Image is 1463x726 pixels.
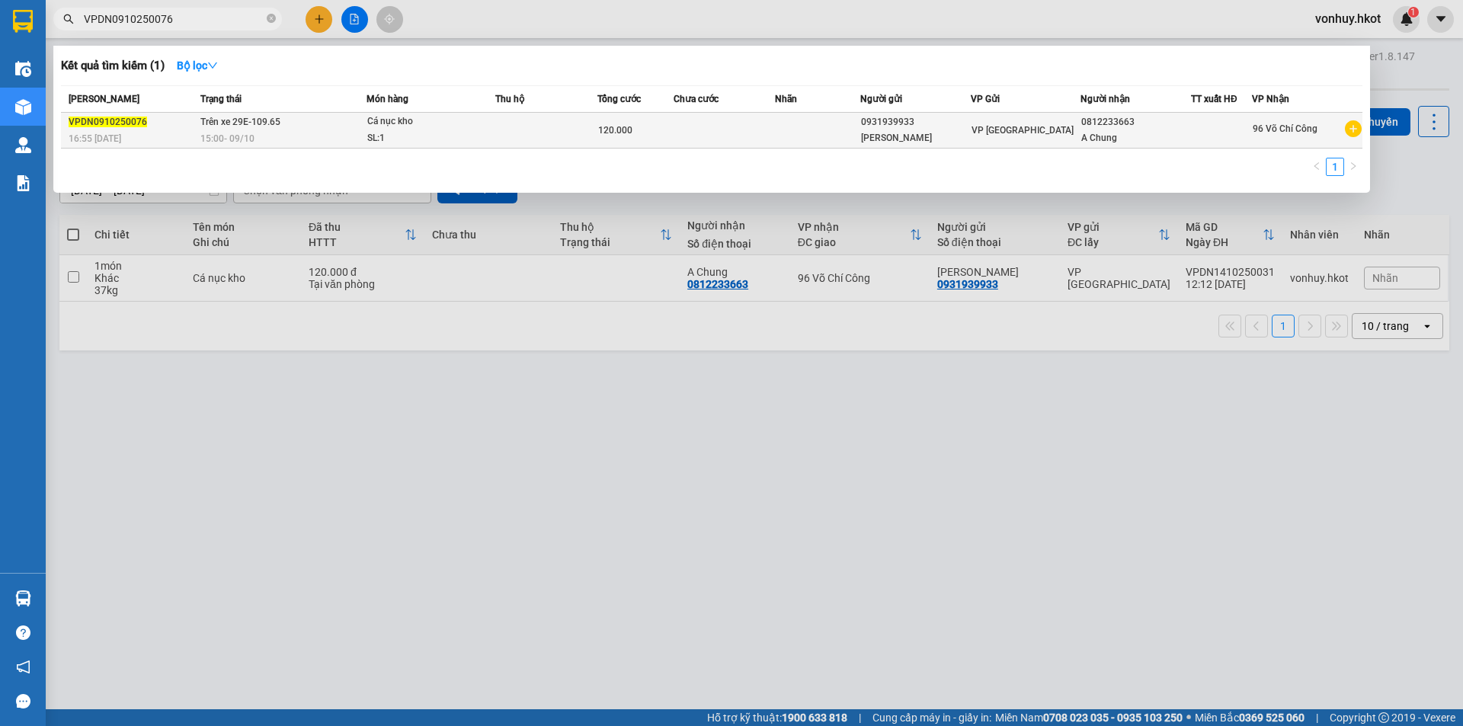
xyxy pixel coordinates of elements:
[1081,130,1190,146] div: A Chung
[267,14,276,23] span: close-circle
[165,53,230,78] button: Bộ lọcdown
[1344,158,1362,176] li: Next Page
[1081,114,1190,130] div: 0812233663
[15,175,31,191] img: solution-icon
[1080,94,1130,104] span: Người nhận
[15,61,31,77] img: warehouse-icon
[15,99,31,115] img: warehouse-icon
[1349,162,1358,171] span: right
[1308,158,1326,176] li: Previous Page
[16,660,30,674] span: notification
[674,94,719,104] span: Chưa cước
[63,14,74,24] span: search
[1326,158,1344,176] li: 1
[1252,94,1289,104] span: VP Nhận
[1308,158,1326,176] button: left
[597,94,641,104] span: Tổng cước
[860,94,902,104] span: Người gửi
[200,117,280,127] span: Trên xe 29E-109.65
[15,137,31,153] img: warehouse-icon
[61,58,165,74] h3: Kết quả tìm kiếm ( 1 )
[367,130,482,147] div: SL: 1
[367,94,408,104] span: Món hàng
[1191,94,1237,104] span: TT xuất HĐ
[69,94,139,104] span: [PERSON_NAME]
[1327,158,1343,175] a: 1
[267,12,276,27] span: close-circle
[1253,123,1317,134] span: 96 Võ Chí Công
[13,10,33,33] img: logo-vxr
[972,125,1074,136] span: VP [GEOGRAPHIC_DATA]
[495,94,524,104] span: Thu hộ
[861,114,970,130] div: 0931939933
[200,94,242,104] span: Trạng thái
[69,133,121,144] span: 16:55 [DATE]
[15,590,31,606] img: warehouse-icon
[69,117,147,127] span: VPDN0910250076
[367,114,482,130] div: Cá nục kho
[16,625,30,640] span: question-circle
[598,125,632,136] span: 120.000
[1312,162,1321,171] span: left
[1344,158,1362,176] button: right
[775,94,797,104] span: Nhãn
[200,133,255,144] span: 15:00 - 09/10
[971,94,1000,104] span: VP Gửi
[177,59,218,72] strong: Bộ lọc
[16,694,30,708] span: message
[861,130,970,146] div: [PERSON_NAME]
[207,60,218,71] span: down
[1345,120,1362,137] span: plus-circle
[84,11,264,27] input: Tìm tên, số ĐT hoặc mã đơn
